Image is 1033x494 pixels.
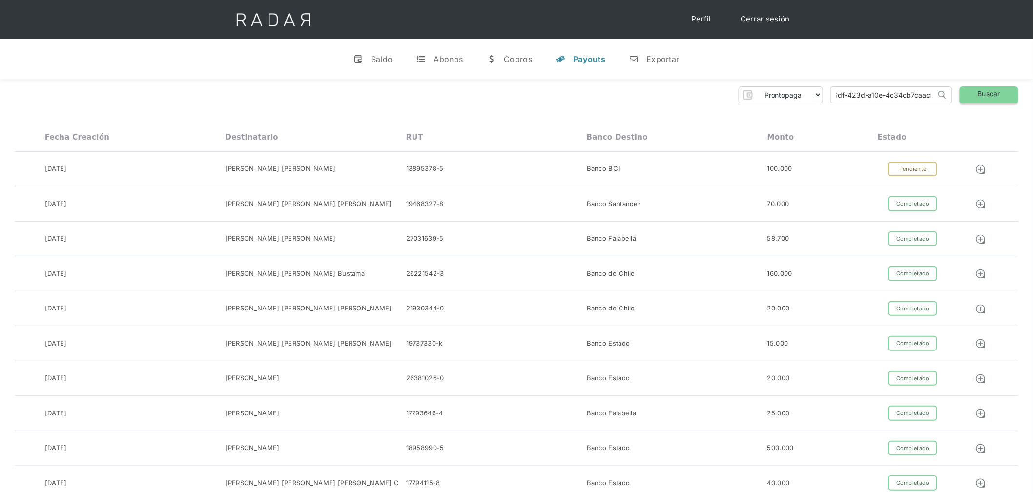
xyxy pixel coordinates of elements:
[226,443,280,453] div: [PERSON_NAME]
[587,164,620,174] div: Banco BCI
[767,443,794,453] div: 500.000
[504,54,532,64] div: Cobros
[767,373,790,383] div: 20.000
[45,164,67,174] div: [DATE]
[226,478,399,488] div: [PERSON_NAME] [PERSON_NAME] [PERSON_NAME] C
[975,199,986,209] img: Detalle
[226,304,392,313] div: [PERSON_NAME] [PERSON_NAME] [PERSON_NAME]
[45,133,110,142] div: Fecha creación
[556,54,565,64] div: y
[587,269,635,279] div: Banco de Chile
[226,133,278,142] div: Destinatario
[416,54,426,64] div: t
[888,336,937,351] div: Completado
[353,54,363,64] div: v
[767,478,790,488] div: 40.000
[406,373,444,383] div: 26381026-0
[888,406,937,421] div: Completado
[486,54,496,64] div: w
[573,54,605,64] div: Payouts
[406,133,423,142] div: RUT
[406,478,440,488] div: 17794115-8
[767,199,789,209] div: 70.000
[45,373,67,383] div: [DATE]
[888,475,937,491] div: Completado
[888,231,937,247] div: Completado
[888,266,937,281] div: Completado
[767,164,792,174] div: 100.000
[406,443,444,453] div: 18958990-5
[975,164,986,175] img: Detalle
[975,478,986,489] img: Detalle
[682,10,721,29] a: Perfil
[975,373,986,384] img: Detalle
[406,339,443,349] div: 19737330-k
[45,443,67,453] div: [DATE]
[767,409,790,418] div: 25.000
[45,409,67,418] div: [DATE]
[975,408,986,419] img: Detalle
[888,371,937,386] div: Completado
[629,54,639,64] div: n
[45,269,67,279] div: [DATE]
[226,164,336,174] div: [PERSON_NAME] [PERSON_NAME]
[739,86,823,103] form: Form
[406,199,444,209] div: 19468327-8
[434,54,463,64] div: Abonos
[587,133,648,142] div: Banco destino
[587,373,630,383] div: Banco Estado
[371,54,393,64] div: Saldo
[587,409,637,418] div: Banco Falabella
[767,339,788,349] div: 15.000
[767,269,792,279] div: 160.000
[226,409,280,418] div: [PERSON_NAME]
[406,234,444,244] div: 27031639-5
[587,234,637,244] div: Banco Falabella
[831,87,936,103] input: Busca por ID
[45,339,67,349] div: [DATE]
[587,304,635,313] div: Banco de Chile
[888,301,937,316] div: Completado
[45,478,67,488] div: [DATE]
[226,269,365,279] div: [PERSON_NAME] [PERSON_NAME] Bustama
[226,373,280,383] div: [PERSON_NAME]
[406,269,444,279] div: 26221542-3
[226,339,392,349] div: [PERSON_NAME] [PERSON_NAME] [PERSON_NAME]
[587,478,630,488] div: Banco Estado
[406,164,444,174] div: 13895378-5
[226,234,336,244] div: [PERSON_NAME] [PERSON_NAME]
[45,199,67,209] div: [DATE]
[975,234,986,245] img: Detalle
[226,199,392,209] div: [PERSON_NAME] [PERSON_NAME] [PERSON_NAME]
[587,443,630,453] div: Banco Estado
[878,133,907,142] div: Estado
[975,443,986,454] img: Detalle
[975,338,986,349] img: Detalle
[587,339,630,349] div: Banco Estado
[888,196,937,211] div: Completado
[767,133,794,142] div: Monto
[45,304,67,313] div: [DATE]
[767,304,790,313] div: 20.000
[646,54,679,64] div: Exportar
[587,199,641,209] div: Banco Santander
[45,234,67,244] div: [DATE]
[888,441,937,456] div: Completado
[960,86,1018,103] a: Buscar
[975,268,986,279] img: Detalle
[731,10,800,29] a: Cerrar sesión
[406,409,443,418] div: 17793646-4
[975,304,986,314] img: Detalle
[888,162,937,177] div: Pendiente
[406,304,444,313] div: 21930344-0
[767,234,789,244] div: 58.700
